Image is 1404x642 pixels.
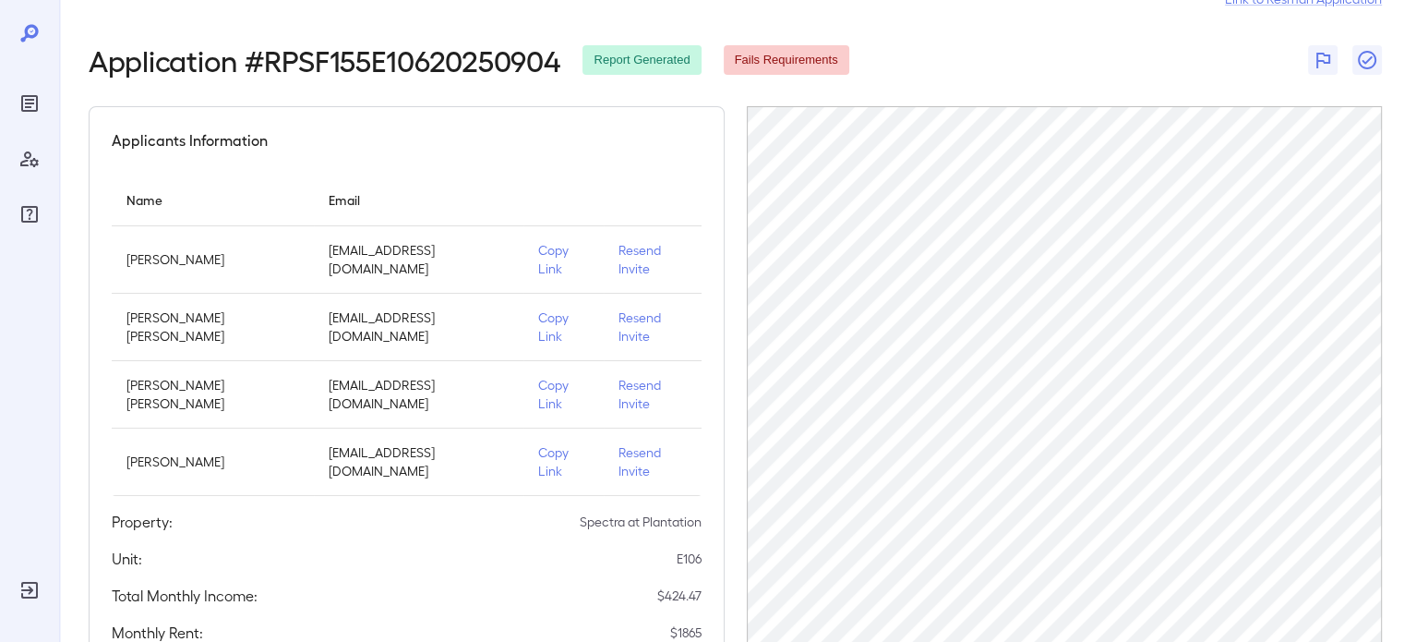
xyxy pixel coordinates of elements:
p: [EMAIL_ADDRESS][DOMAIN_NAME] [329,443,509,480]
p: E106 [677,550,702,568]
p: [EMAIL_ADDRESS][DOMAIN_NAME] [329,309,509,345]
p: Resend Invite [618,376,687,413]
p: Resend Invite [618,443,687,480]
div: Manage Users [15,144,44,174]
p: [PERSON_NAME] [126,453,299,471]
th: Name [112,174,314,226]
span: Fails Requirements [724,52,849,69]
p: Copy Link [538,376,589,413]
span: Report Generated [582,52,701,69]
p: Resend Invite [618,241,687,278]
h5: Applicants Information [112,129,268,151]
h5: Total Monthly Income: [112,585,258,607]
div: FAQ [15,200,44,229]
th: Email [314,174,523,226]
p: $ 424.47 [657,587,702,605]
button: Flag Report [1308,45,1338,75]
h5: Property: [112,511,173,533]
p: [EMAIL_ADDRESS][DOMAIN_NAME] [329,376,509,413]
h5: Unit: [112,548,142,570]
h2: Application # RPSF155E10620250904 [89,43,560,77]
p: [EMAIL_ADDRESS][DOMAIN_NAME] [329,241,509,278]
p: [PERSON_NAME] [PERSON_NAME] [126,376,299,413]
p: [PERSON_NAME] [126,250,299,269]
button: Close Report [1352,45,1382,75]
p: Copy Link [538,241,589,278]
p: $ 1865 [670,624,702,642]
p: Spectra at Plantation [580,513,702,531]
p: Resend Invite [618,309,687,345]
div: Log Out [15,575,44,605]
p: [PERSON_NAME] [PERSON_NAME] [126,309,299,345]
p: Copy Link [538,309,589,345]
p: Copy Link [538,443,589,480]
table: simple table [112,174,702,496]
div: Reports [15,89,44,118]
